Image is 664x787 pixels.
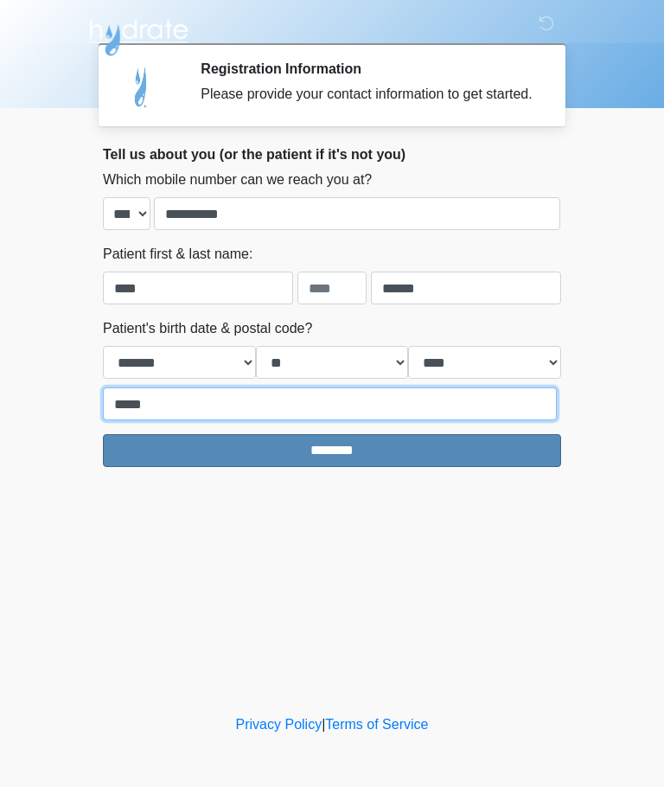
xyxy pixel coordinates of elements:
[103,318,312,339] label: Patient's birth date & postal code?
[116,61,168,112] img: Agent Avatar
[103,244,252,265] label: Patient first & last name:
[103,170,372,190] label: Which mobile number can we reach you at?
[236,717,322,732] a: Privacy Policy
[86,13,191,57] img: Hydrate IV Bar - Arcadia Logo
[325,717,428,732] a: Terms of Service
[322,717,325,732] a: |
[103,146,561,163] h2: Tell us about you (or the patient if it's not you)
[201,84,535,105] div: Please provide your contact information to get started.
